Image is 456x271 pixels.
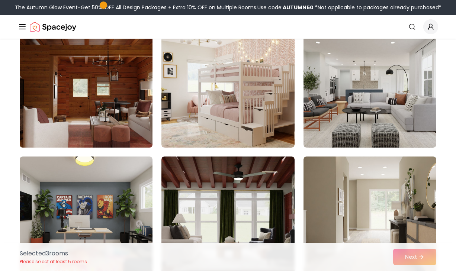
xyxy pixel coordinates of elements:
img: Spacejoy Logo [30,19,76,34]
img: Room room-23 [161,29,294,148]
img: Room room-24 [304,29,436,148]
span: *Not applicable to packages already purchased* [314,4,441,11]
nav: Global [18,15,438,39]
span: Use code: [257,4,314,11]
b: AUTUMN50 [283,4,314,11]
p: Selected 3 room s [20,249,87,258]
p: Please select at least 5 rooms [20,259,87,265]
img: Room room-22 [16,26,156,151]
a: Spacejoy [30,19,76,34]
div: The Autumn Glow Event-Get 50% OFF All Design Packages + Extra 10% OFF on Multiple Rooms. [15,4,441,11]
